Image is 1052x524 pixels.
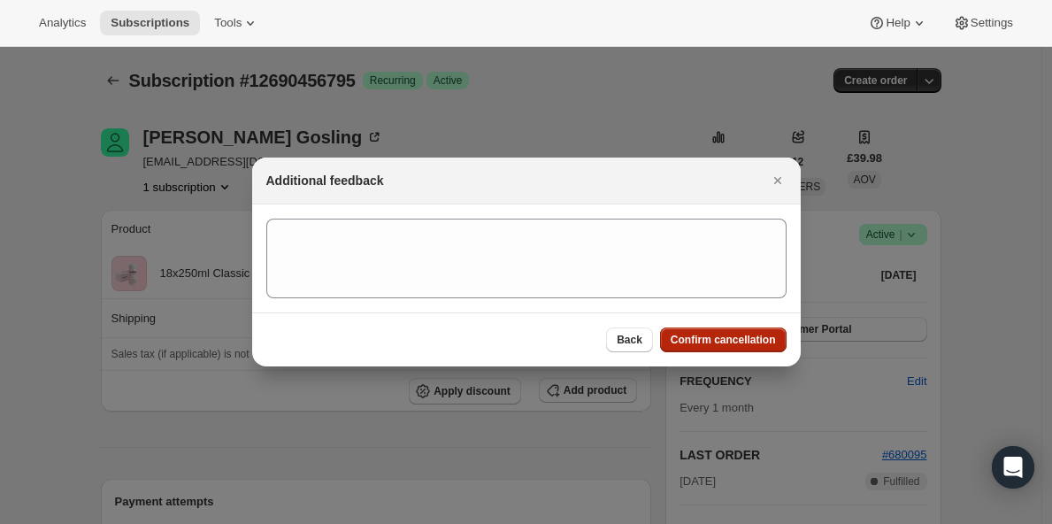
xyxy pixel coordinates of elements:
button: Back [606,327,653,352]
div: Open Intercom Messenger [992,446,1034,489]
span: Help [886,16,910,30]
button: Settings [942,11,1024,35]
h2: Additional feedback [266,172,384,189]
button: Tools [203,11,270,35]
span: Tools [214,16,242,30]
span: Settings [971,16,1013,30]
button: Analytics [28,11,96,35]
button: Confirm cancellation [660,327,787,352]
button: Help [857,11,938,35]
span: Confirm cancellation [671,333,776,347]
button: Subscriptions [100,11,200,35]
button: Close [765,168,790,193]
span: Back [617,333,642,347]
span: Subscriptions [111,16,189,30]
span: Analytics [39,16,86,30]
